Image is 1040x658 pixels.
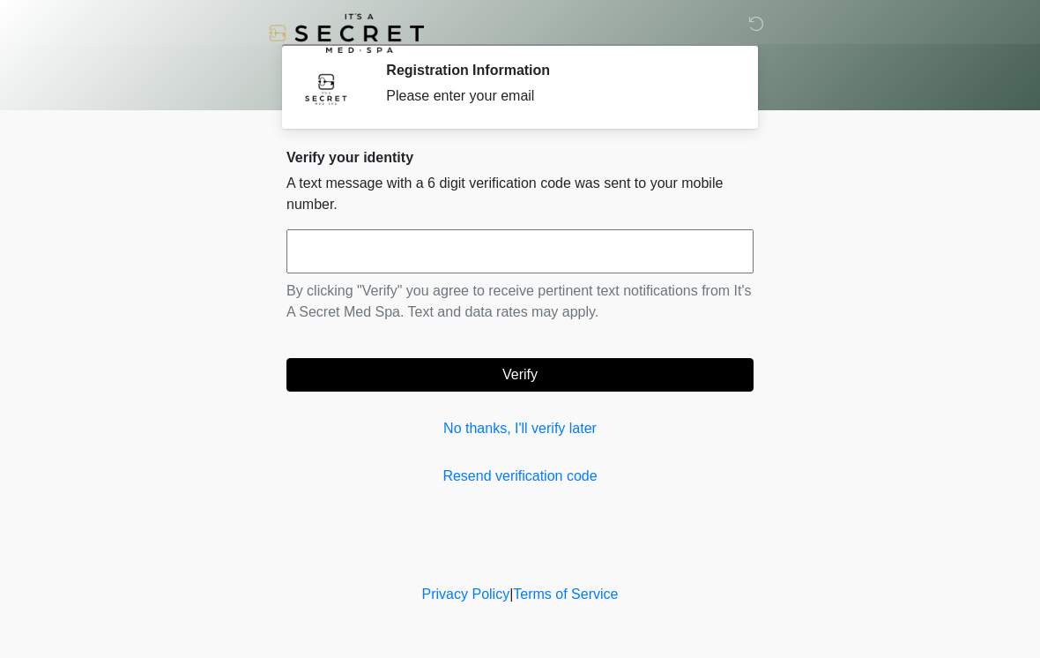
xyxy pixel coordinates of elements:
p: A text message with a 6 digit verification code was sent to your mobile number. [286,173,754,215]
a: | [509,587,513,602]
img: It's A Secret Med Spa Logo [269,13,424,53]
a: Privacy Policy [422,587,510,602]
h2: Verify your identity [286,149,754,166]
h2: Registration Information [386,62,727,79]
img: Agent Avatar [300,62,353,115]
a: Terms of Service [513,587,618,602]
a: Resend verification code [286,466,754,487]
button: Verify [286,358,754,392]
a: No thanks, I'll verify later [286,418,754,439]
div: Please enter your email [386,86,727,107]
p: By clicking "Verify" you agree to receive pertinent text notifications from It's A Secret Med Spa... [286,280,754,323]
